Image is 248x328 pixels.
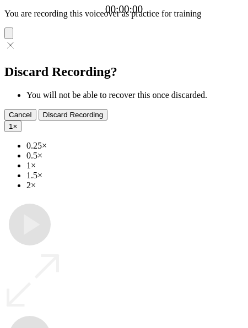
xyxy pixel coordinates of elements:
button: Discard Recording [39,109,108,121]
li: 2× [26,181,244,190]
button: Cancel [4,109,36,121]
h2: Discard Recording? [4,64,244,79]
li: 1.5× [26,171,244,181]
li: You will not be able to recover this once discarded. [26,90,244,100]
li: 0.5× [26,151,244,161]
a: 00:00:00 [105,3,143,15]
p: You are recording this voiceover as practice for training [4,9,244,19]
li: 0.25× [26,141,244,151]
button: 1× [4,121,21,132]
li: 1× [26,161,244,171]
span: 1 [9,122,13,130]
